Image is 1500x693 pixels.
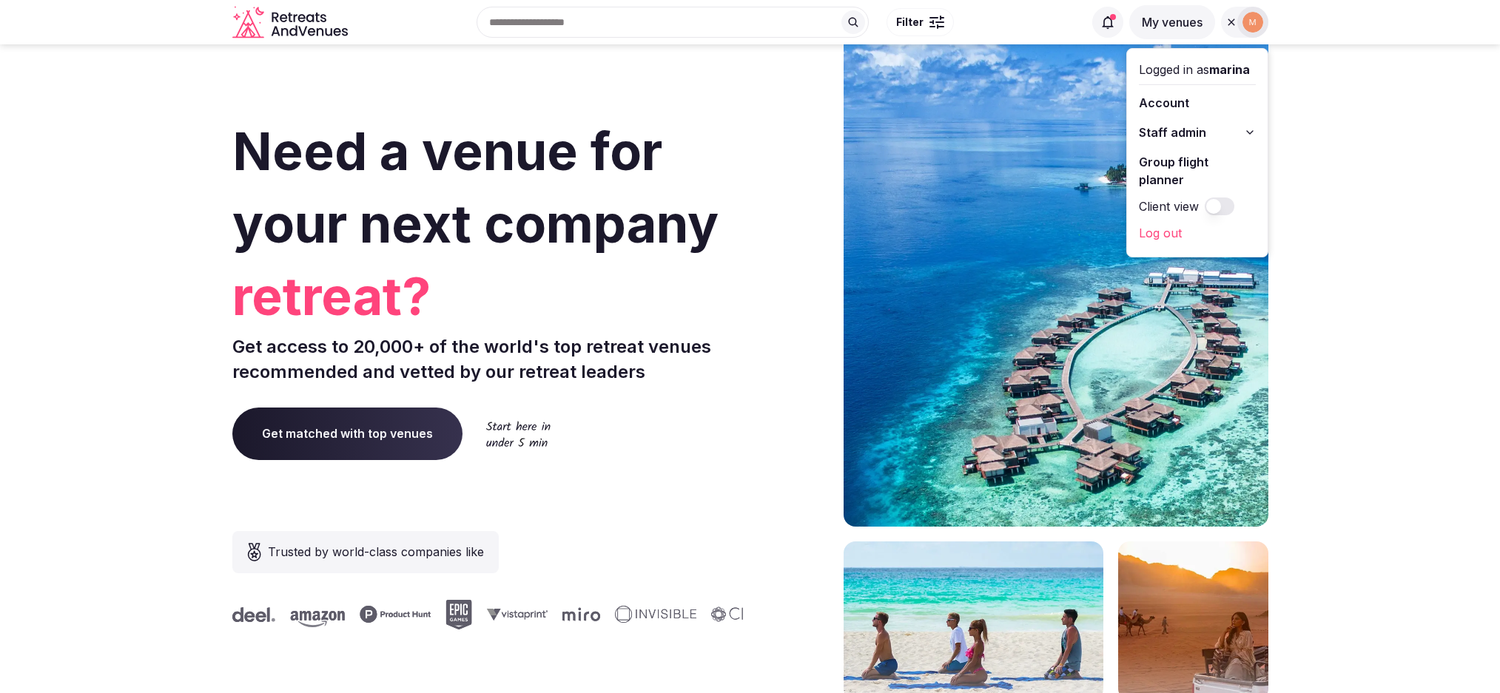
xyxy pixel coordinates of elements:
[1139,121,1256,144] button: Staff admin
[486,421,551,447] img: Start here in under 5 min
[896,15,924,30] span: Filter
[1129,15,1215,30] a: My venues
[407,600,434,629] svg: Epic Games company logo
[1139,91,1256,115] a: Account
[232,408,463,459] a: Get matched with top venues
[524,607,562,621] svg: Miro company logo
[232,334,744,384] p: Get access to 20,000+ of the world's top retreat venues recommended and vetted by our retreat lea...
[741,607,784,622] svg: Deel company logo
[232,120,719,255] span: Need a venue for your next company
[1129,5,1215,39] button: My venues
[1209,62,1250,77] span: marina
[1139,197,1199,215] label: Client view
[194,607,237,622] svg: Deel company logo
[1242,12,1263,33] img: marina
[1139,61,1256,78] div: Logged in as
[1139,150,1256,192] a: Group flight planner
[576,606,658,623] svg: Invisible company logo
[232,6,351,39] a: Visit the homepage
[887,8,954,36] button: Filter
[232,6,351,39] svg: Retreats and Venues company logo
[268,543,484,561] span: Trusted by world-class companies like
[232,260,744,333] span: retreat?
[1139,124,1206,141] span: Staff admin
[448,608,509,621] svg: Vistaprint company logo
[1139,221,1256,245] a: Log out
